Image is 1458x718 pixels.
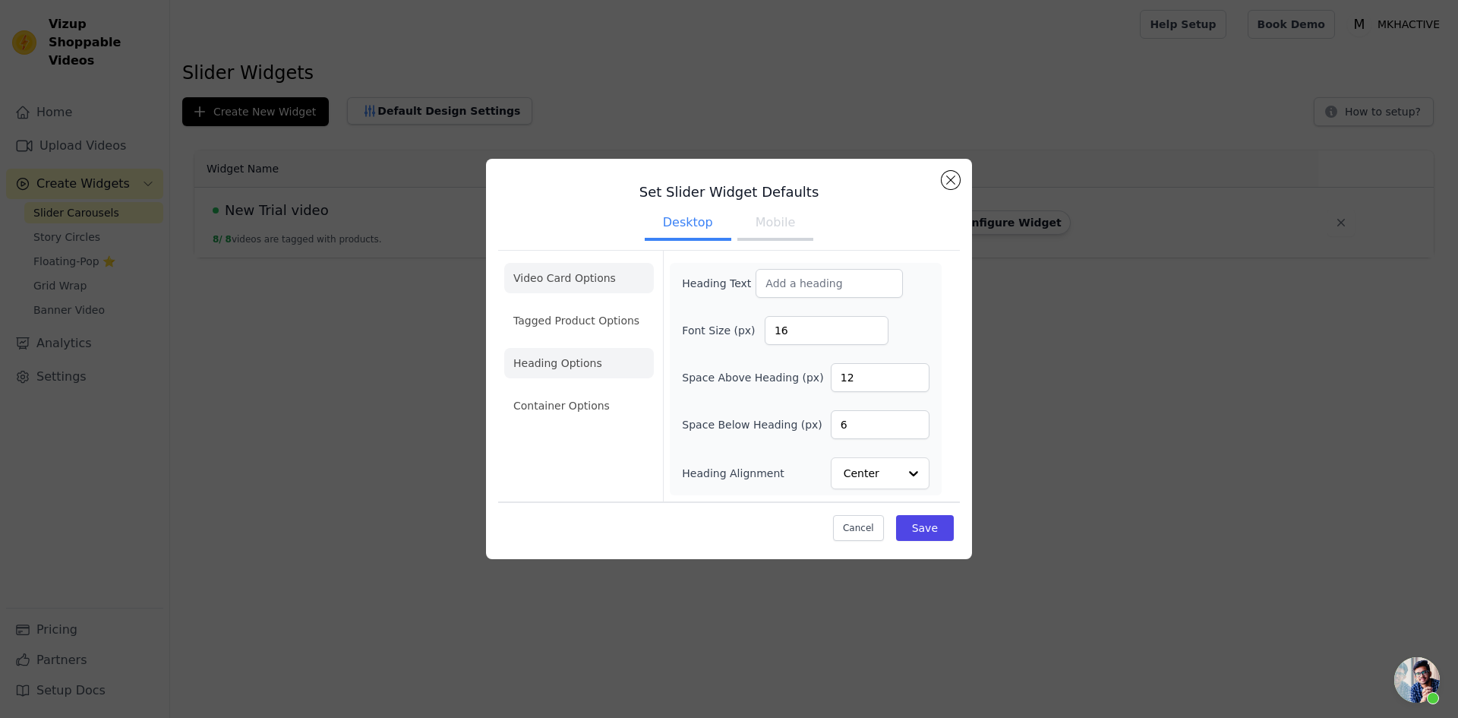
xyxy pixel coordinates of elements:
[504,391,654,421] li: Container Options
[682,466,787,481] label: Heading Alignment
[682,370,823,385] label: Space Above Heading (px)
[756,269,903,298] input: Add a heading
[504,263,654,293] li: Video Card Options
[682,276,756,291] label: Heading Text
[645,207,731,241] button: Desktop
[833,515,884,541] button: Cancel
[896,515,954,541] button: Save
[504,305,654,336] li: Tagged Product Options
[1394,657,1440,703] div: Open chat
[737,207,813,241] button: Mobile
[504,348,654,378] li: Heading Options
[682,323,765,338] label: Font Size (px)
[682,417,822,432] label: Space Below Heading (px)
[498,183,960,201] h3: Set Slider Widget Defaults
[942,171,960,189] button: Close modal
